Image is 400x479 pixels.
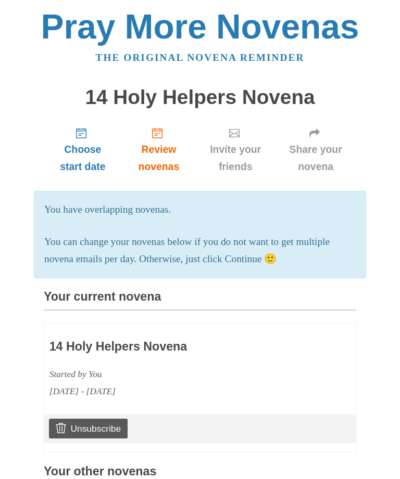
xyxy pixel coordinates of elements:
span: Choose start date [54,141,111,175]
a: Invite your friends [196,119,275,180]
div: [DATE] - [DATE] [49,383,290,400]
h3: 14 Holy Helpers Novena [49,340,290,354]
div: Started by You [49,366,290,383]
h1: 14 Holy Helpers Novena [44,86,356,109]
h3: Your current novena [44,290,356,310]
span: Share your novena [285,141,346,175]
a: Pray More Novenas [41,7,359,46]
a: Choose start date [44,119,122,180]
span: Review novenas [132,141,185,175]
a: Review novenas [122,119,196,180]
a: Unsubscribe [49,419,128,438]
span: Invite your friends [206,141,265,175]
a: The original novena reminder [96,52,305,63]
p: You can change your novenas below if you do not want to get multiple novena emails per day. Other... [44,234,356,268]
a: Share your novena [275,119,356,180]
p: You have overlapping novenas. [44,201,356,218]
